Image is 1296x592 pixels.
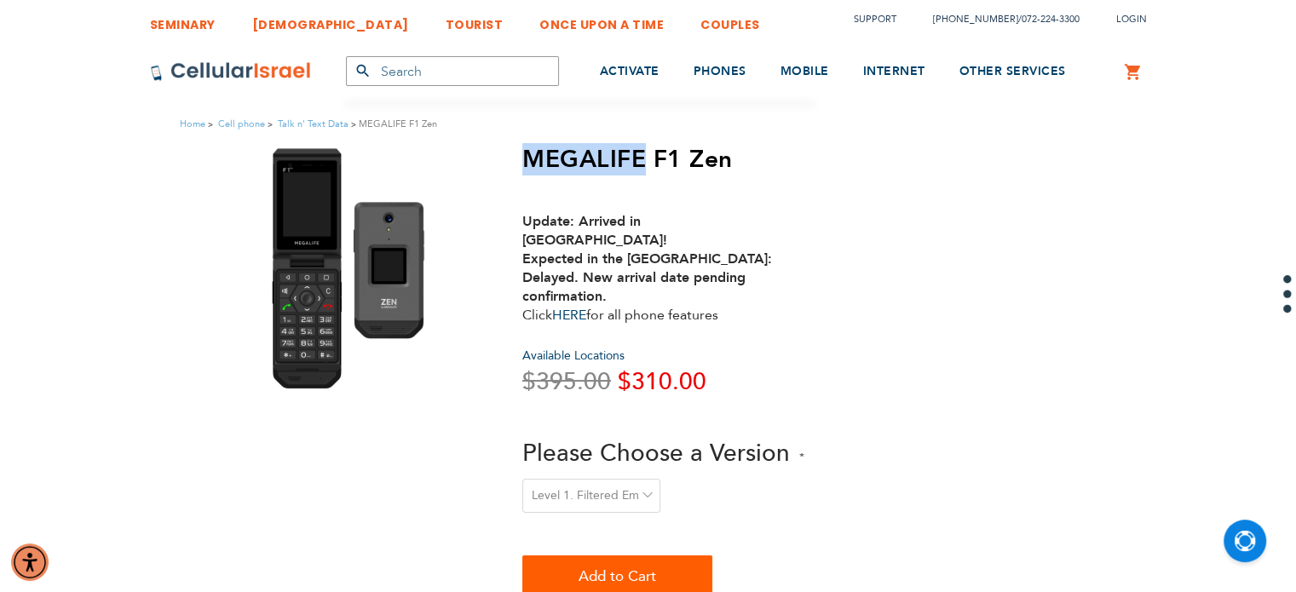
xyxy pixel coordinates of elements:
[780,63,829,79] span: MOBILE
[959,40,1066,104] a: OTHER SERVICES
[780,40,829,104] a: MOBILE
[959,63,1066,79] span: OTHER SERVICES
[11,543,49,581] div: Accessibility Menu
[863,40,925,104] a: INTERNET
[522,193,786,325] div: Click for all phone features
[700,4,760,36] a: COUPLES
[259,145,445,392] img: MEGALIFE F1 Zen
[694,63,746,79] span: PHONES
[446,4,504,36] a: TOURIST
[539,16,664,33] font: ONCE UPON A TIME
[863,63,925,79] span: INTERNET
[1116,13,1147,26] span: Login
[854,13,896,26] a: Support
[933,13,1018,26] a: [PHONE_NUMBER]
[694,40,746,104] a: PHONES
[252,16,409,33] font: [DEMOGRAPHIC_DATA]
[346,56,559,86] input: Search
[618,365,706,398] span: $310.00
[600,40,660,104] a: ACTIVATE
[522,212,772,306] strong: Update: Arrived in [GEOGRAPHIC_DATA]! Expected in the [GEOGRAPHIC_DATA]: Delayed. New arrival dat...
[916,7,1080,32] li: /
[522,348,625,364] a: Available Locations
[522,365,611,398] span: $395.00
[539,4,664,36] a: ONCE UPON A TIME
[600,63,660,79] span: ACTIVATE
[252,4,409,36] a: [DEMOGRAPHIC_DATA]
[218,118,265,130] a: Cell phone
[522,143,733,175] font: MEGALIFE F1 Zen
[150,4,216,36] a: SEMINARY
[552,306,586,325] a: HERE
[359,118,437,130] font: MEGALIFE F1 Zen
[522,437,790,469] span: Please Choose a Version
[278,118,348,130] a: Talk n' Text Data
[150,61,312,82] img: Cellular Israel Logo
[1022,13,1080,26] a: 072-224-3300
[180,118,205,130] a: Home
